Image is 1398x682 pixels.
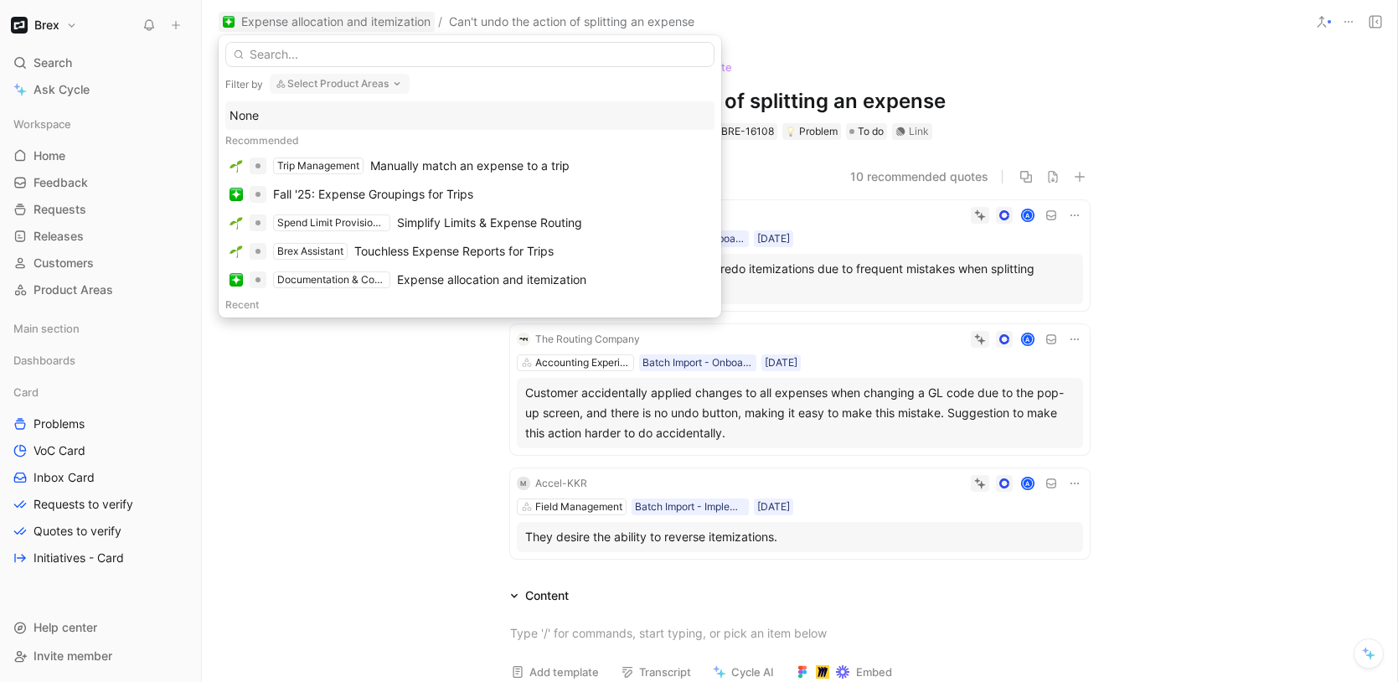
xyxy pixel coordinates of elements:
[225,294,714,316] div: Recent
[230,273,243,287] img: ❇️
[270,74,410,94] button: Select Product Areas
[230,245,243,258] img: 🌱
[230,106,710,126] div: None
[277,158,359,174] div: Trip Management
[397,270,586,290] div: Expense allocation and itemization
[225,42,714,67] input: Search...
[230,216,243,230] img: 🌱
[397,213,582,233] div: Simplify Limits & Expense Routing
[273,184,473,204] div: Fall '25: Expense Groupings for Trips
[225,78,263,91] div: Filter by
[277,214,386,231] div: Spend Limit Provisioning
[277,271,386,288] div: Documentation & Compliance
[230,159,243,173] img: 🌱
[225,130,714,152] div: Recommended
[370,156,570,176] div: Manually match an expense to a trip
[354,241,554,261] div: Touchless Expense Reports for Trips
[277,243,343,260] div: Brex Assistant
[230,188,243,201] img: ❇️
